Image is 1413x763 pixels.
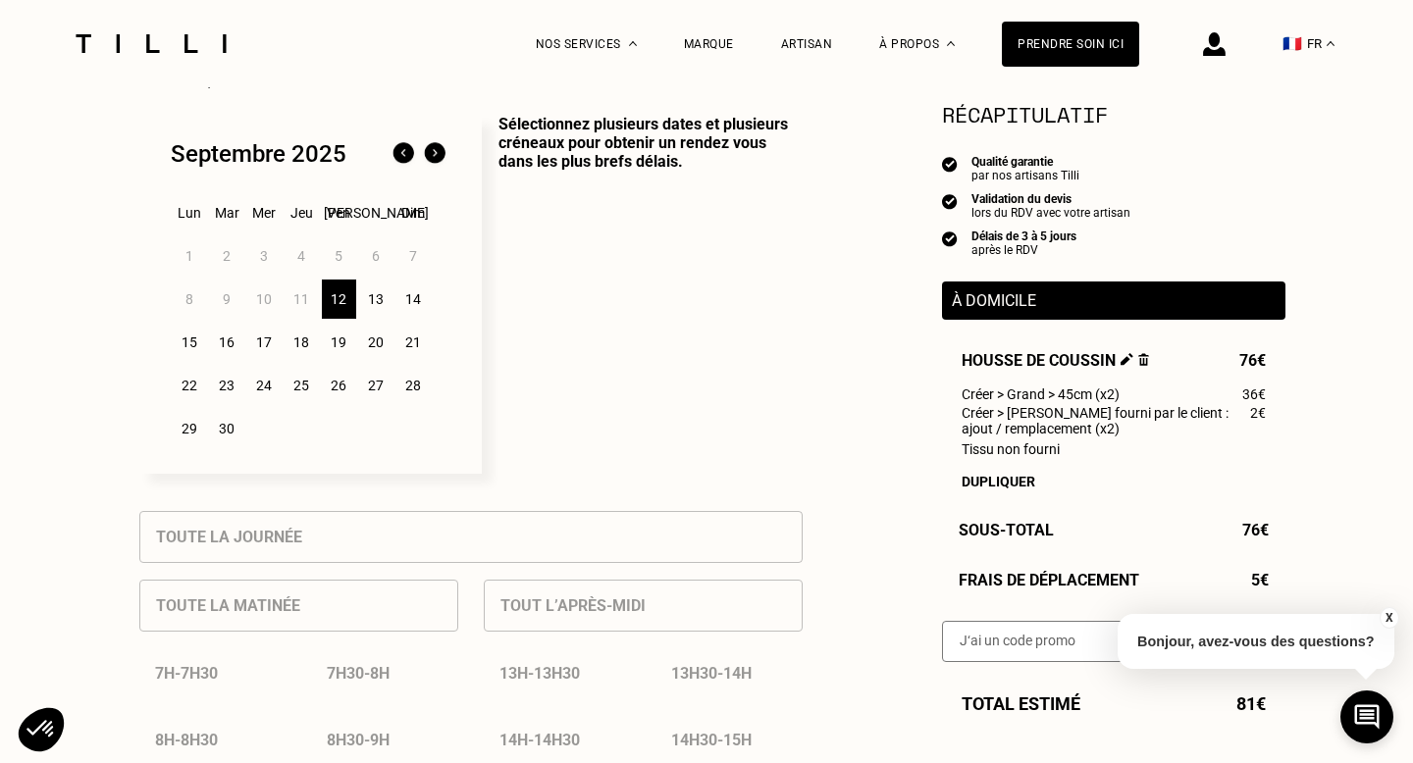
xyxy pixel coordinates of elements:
img: Mois suivant [419,138,450,170]
button: X [1379,607,1398,629]
div: 17 [247,323,282,362]
div: 23 [210,366,244,405]
div: 28 [396,366,431,405]
img: Menu déroulant [629,41,637,46]
div: 21 [396,323,431,362]
div: 15 [173,323,207,362]
img: icon list info [942,155,958,173]
div: Sous-Total [942,521,1285,539]
div: 27 [359,366,393,405]
p: Bonjour, avez-vous des questions? [1118,614,1394,669]
div: 13 [359,280,393,319]
img: menu déroulant [1327,41,1334,46]
img: Logo du service de couturière Tilli [69,34,234,53]
div: 26 [322,366,356,405]
div: lors du RDV avec votre artisan [971,206,1130,220]
div: 25 [285,366,319,405]
div: 12 [322,280,356,319]
div: 19 [322,323,356,362]
a: Artisan [781,37,833,51]
img: icône connexion [1203,32,1226,56]
div: Qualité garantie [971,155,1079,169]
img: Menu déroulant à propos [947,41,955,46]
span: 76€ [1239,351,1266,370]
p: Sélectionnez plusieurs dates et plusieurs créneaux pour obtenir un rendez vous dans les plus bref... [482,115,803,474]
div: par nos artisans Tilli [971,169,1079,182]
div: 14 [396,280,431,319]
div: 16 [210,323,244,362]
img: icon list info [942,192,958,210]
div: 22 [173,366,207,405]
div: Septembre 2025 [171,140,346,168]
section: Récapitulatif [942,98,1285,130]
span: 5€ [1251,571,1269,589]
div: après le RDV [971,243,1076,257]
a: Marque [684,37,734,51]
span: Housse de coussin [962,351,1149,370]
div: 18 [285,323,319,362]
span: 76€ [1242,521,1269,539]
img: Mois précédent [388,138,419,170]
span: Tissu non fourni [962,441,1060,457]
img: Éditer [1121,353,1133,366]
span: 🇫🇷 [1282,34,1302,53]
div: 29 [173,409,207,448]
div: Validation du devis [971,192,1130,206]
div: Frais de déplacement [942,571,1285,589]
div: Délais de 3 à 5 jours [971,229,1076,243]
span: Créer > [PERSON_NAME] fourni par le client : ajout / remplacement (x2) [962,405,1250,436]
span: 36€ [1242,386,1266,402]
div: 30 [210,409,244,448]
span: Créer > Grand > 45cm (x2) [962,386,1120,402]
img: icon list info [942,229,958,247]
div: 20 [359,323,393,362]
img: Supprimer [1138,353,1149,366]
span: 2€ [1250,405,1266,421]
a: Prendre soin ici [1002,22,1139,67]
div: 24 [247,366,282,405]
input: J‘ai un code promo [942,621,1208,662]
div: Total estimé [942,693,1285,714]
span: 81€ [1236,693,1266,714]
div: Dupliquer [962,474,1266,489]
p: À domicile [952,291,1276,310]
